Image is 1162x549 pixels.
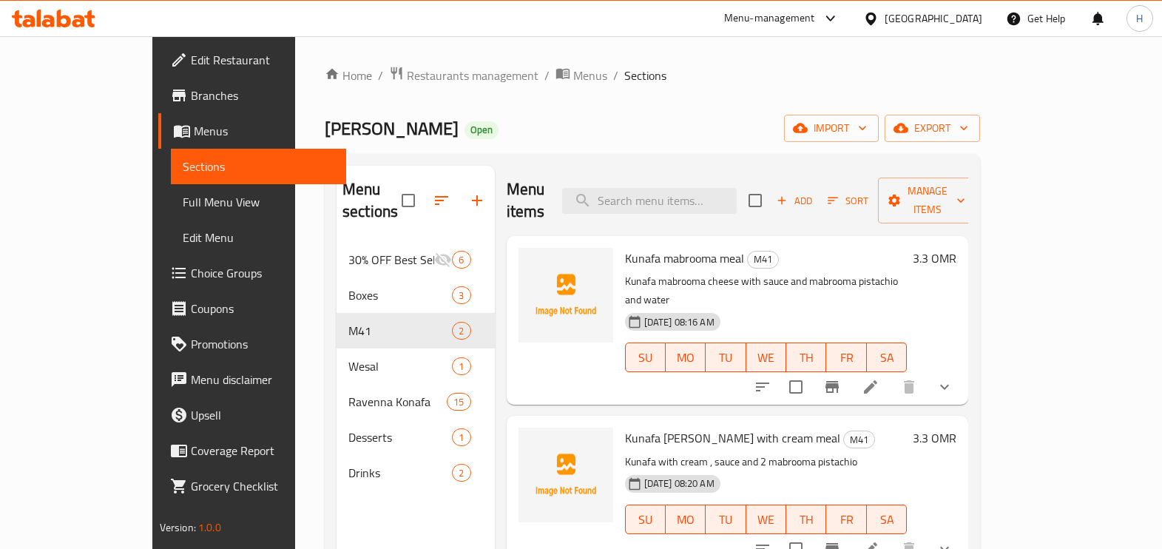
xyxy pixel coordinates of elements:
[191,477,334,495] span: Grocery Checklist
[867,343,907,372] button: SA
[518,428,613,522] img: Kunafa Bain naraim with cream meal
[337,242,495,277] div: 30% OFF Best Sellers6
[158,433,346,468] a: Coverage Report
[843,431,875,448] div: M41
[158,255,346,291] a: Choice Groups
[325,66,980,85] nav: breadcrumb
[792,347,820,368] span: TH
[573,67,607,84] span: Menus
[452,286,470,304] div: items
[453,466,470,480] span: 2
[771,189,818,212] button: Add
[613,67,618,84] li: /
[890,182,965,219] span: Manage items
[896,119,968,138] span: export
[452,322,470,340] div: items
[1136,10,1143,27] span: H
[158,42,346,78] a: Edit Restaurant
[927,369,962,405] button: show more
[171,220,346,255] a: Edit Menu
[625,272,908,309] p: Kunafa mabrooma cheese with sauce and mabrooma pistachio and water
[191,300,334,317] span: Coupons
[459,183,495,218] button: Add section
[191,87,334,104] span: Branches
[672,509,700,531] span: MO
[507,178,545,223] h2: Menu items
[885,115,980,142] button: export
[712,347,740,368] span: TU
[936,378,953,396] svg: Show Choices
[792,509,820,531] span: TH
[453,253,470,267] span: 6
[625,453,908,471] p: Kunafa with cream , sauce and 2 mabrooma pistachio
[712,509,740,531] span: TU
[337,420,495,455] div: Desserts1
[746,505,786,534] button: WE
[348,251,434,269] span: 30% OFF Best Sellers
[885,10,982,27] div: [GEOGRAPHIC_DATA]
[191,371,334,388] span: Menu disclaimer
[191,406,334,424] span: Upsell
[913,428,956,448] h6: 3.3 OMR
[424,183,459,218] span: Sort sections
[826,343,866,372] button: FR
[826,505,866,534] button: FR
[158,397,346,433] a: Upsell
[198,518,221,537] span: 1.0.0
[191,335,334,353] span: Promotions
[393,185,424,216] span: Select all sections
[873,509,901,531] span: SA
[544,67,550,84] li: /
[832,509,860,531] span: FR
[337,277,495,313] div: Boxes3
[452,251,470,269] div: items
[183,193,334,211] span: Full Menu View
[160,518,196,537] span: Version:
[518,248,613,343] img: Kunafa mabrooma meal
[632,509,660,531] span: SU
[555,66,607,85] a: Menus
[867,505,907,534] button: SA
[891,369,927,405] button: delete
[348,286,452,304] span: Boxes
[913,248,956,269] h6: 3.3 OMR
[348,322,452,340] div: M41
[337,384,495,420] div: Ravenna Konafa15
[452,428,470,446] div: items
[465,121,499,139] div: Open
[158,113,346,149] a: Menus
[638,476,720,491] span: [DATE] 08:20 AM
[348,428,452,446] span: Desserts
[158,291,346,326] a: Coupons
[625,343,666,372] button: SU
[784,115,879,142] button: import
[752,509,780,531] span: WE
[378,67,383,84] li: /
[337,236,495,496] nav: Menu sections
[465,124,499,136] span: Open
[774,192,814,209] span: Add
[780,371,811,403] span: Select to update
[844,431,874,448] span: M41
[453,360,470,374] span: 1
[878,178,977,223] button: Manage items
[824,189,872,212] button: Sort
[342,178,402,223] h2: Menu sections
[325,112,459,145] span: [PERSON_NAME]
[748,251,778,268] span: M41
[337,348,495,384] div: Wesal1
[832,347,860,368] span: FR
[348,357,452,375] span: Wesal
[625,247,744,269] span: Kunafa mabrooma meal
[818,189,878,212] span: Sort items
[706,343,746,372] button: TU
[325,67,372,84] a: Home
[183,229,334,246] span: Edit Menu
[632,347,660,368] span: SU
[873,347,901,368] span: SA
[666,343,706,372] button: MO
[453,324,470,338] span: 2
[158,468,346,504] a: Grocery Checklist
[434,251,452,269] svg: Inactive section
